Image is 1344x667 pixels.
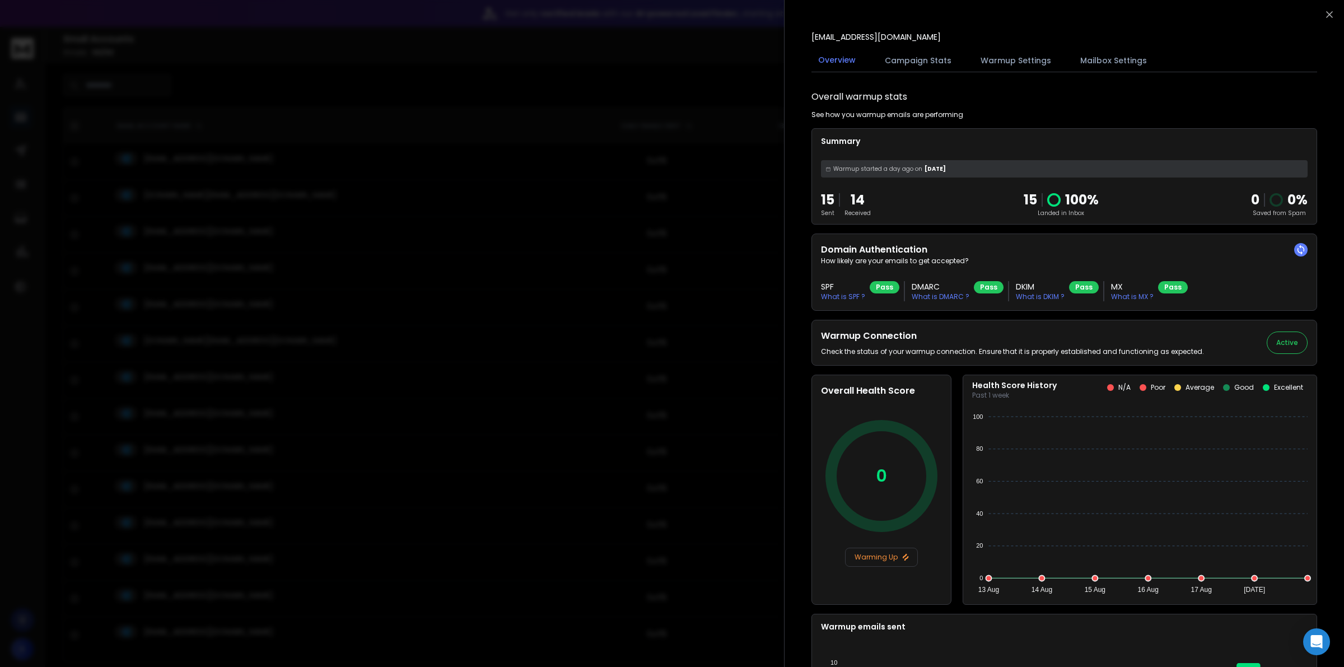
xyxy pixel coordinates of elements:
p: Check the status of your warmup connection. Ensure that it is properly established and functionin... [821,347,1204,356]
div: Pass [1069,281,1099,293]
p: Good [1234,383,1254,392]
tspan: 13 Aug [978,586,999,594]
h3: DMARC [912,281,969,292]
button: Active [1267,332,1308,354]
h2: Warmup Connection [821,329,1204,343]
tspan: 20 [976,542,983,549]
tspan: 60 [976,478,983,484]
strong: 0 [1251,190,1259,209]
div: Pass [870,281,899,293]
p: Past 1 week [972,391,1057,400]
tspan: 0 [979,575,983,581]
p: Sent [821,209,834,217]
tspan: 14 Aug [1032,586,1052,594]
p: What is DKIM ? [1016,292,1065,301]
p: Warmup emails sent [821,621,1308,632]
p: Landed in Inbox [1024,209,1099,217]
h1: Overall warmup stats [811,90,907,104]
p: 0 [876,466,887,486]
tspan: 16 Aug [1138,586,1159,594]
p: What is MX ? [1111,292,1154,301]
button: Overview [811,48,862,73]
p: 0 % [1287,191,1308,209]
p: 14 [844,191,871,209]
tspan: 80 [976,445,983,452]
p: 100 % [1065,191,1099,209]
p: 15 [821,191,834,209]
p: What is DMARC ? [912,292,969,301]
tspan: 15 Aug [1085,586,1105,594]
span: Warmup started a day ago on [833,165,922,173]
p: Health Score History [972,380,1057,391]
tspan: 100 [973,413,983,420]
div: [DATE] [821,160,1308,178]
p: What is SPF ? [821,292,865,301]
tspan: 17 Aug [1191,586,1211,594]
p: 15 [1024,191,1037,209]
tspan: 10 [830,659,837,666]
p: N/A [1118,383,1131,392]
p: Saved from Spam [1251,209,1308,217]
p: Excellent [1274,383,1303,392]
h3: DKIM [1016,281,1065,292]
p: See how you warmup emails are performing [811,110,963,119]
p: Warming Up [850,553,913,562]
p: How likely are your emails to get accepted? [821,256,1308,265]
p: Summary [821,136,1308,147]
p: [EMAIL_ADDRESS][DOMAIN_NAME] [811,31,941,43]
tspan: 40 [976,510,983,517]
button: Mailbox Settings [1074,48,1154,73]
div: Open Intercom Messenger [1303,628,1330,655]
button: Campaign Stats [878,48,958,73]
p: Average [1186,383,1214,392]
h3: SPF [821,281,865,292]
h3: MX [1111,281,1154,292]
h2: Domain Authentication [821,243,1308,256]
p: Poor [1151,383,1165,392]
h2: Overall Health Score [821,384,942,398]
div: Pass [974,281,1004,293]
div: Pass [1158,281,1188,293]
p: Received [844,209,871,217]
button: Warmup Settings [974,48,1058,73]
tspan: [DATE] [1244,586,1265,594]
